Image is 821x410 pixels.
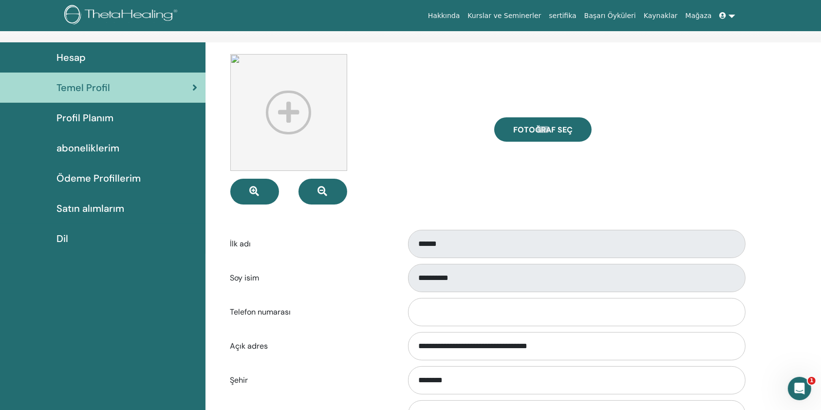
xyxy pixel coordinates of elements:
label: İlk adı [223,235,399,253]
a: Kurslar ve Seminerler [464,7,545,25]
a: Başarı Öyküleri [580,7,640,25]
a: Hakkında [424,7,464,25]
span: Ödeme Profillerim [56,171,141,186]
span: Hesap [56,50,86,65]
span: Temel Profil [56,80,110,95]
img: logo.png [64,5,181,27]
a: Kaynaklar [640,7,682,25]
span: 1 [808,377,816,385]
span: Profil Planım [56,111,113,125]
span: Satın alımlarım [56,201,124,216]
label: Telefon numarası [223,303,399,321]
iframe: Intercom live chat [788,377,811,400]
span: aboneliklerim [56,141,119,155]
label: Soy isim [223,269,399,287]
span: Dil [56,231,68,246]
a: sertifika [545,7,580,25]
span: Fotoğraf seç [513,125,573,135]
label: Şehir [223,371,399,390]
a: Mağaza [681,7,715,25]
img: profile [230,54,347,171]
label: Açık adres [223,337,399,355]
input: Fotoğraf seç [537,126,549,133]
